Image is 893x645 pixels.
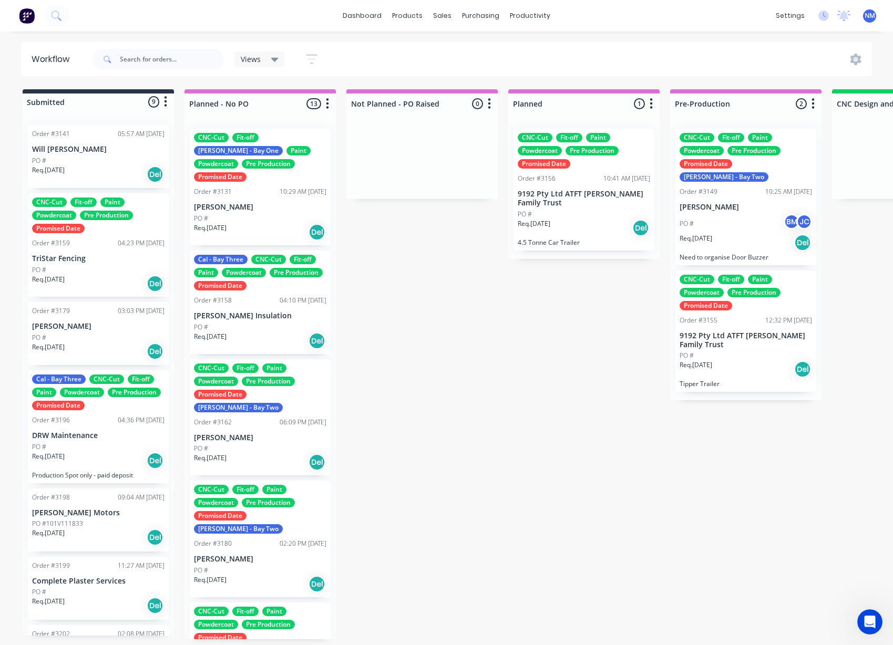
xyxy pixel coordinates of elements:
[194,633,247,642] div: Promised Date
[586,133,610,142] div: Paint
[194,485,229,494] div: CNC-Cut
[194,555,326,564] p: [PERSON_NAME]
[675,129,816,265] div: CNC-CutFit-offPaintPowdercoatPre ProductionPromised Date[PERSON_NAME] - Bay TwoOrder #314910:25 A...
[680,331,812,349] p: 9192 Pty Ltd ATFT [PERSON_NAME] Family Trust
[147,452,163,469] div: Del
[286,146,311,155] div: Paint
[518,146,562,155] div: Powdercoat
[680,133,714,142] div: CNC-Cut
[128,374,154,384] div: Fit-off
[32,561,70,570] div: Order #3199
[118,306,165,316] div: 03:03 PM [DATE]
[794,361,811,378] div: Del
[262,485,286,494] div: Paint
[32,629,70,639] div: Order #3202
[28,370,169,483] div: Cal - Bay ThreeCNC-CutFit-offPaintPowdercoatPre ProductionPromised DateOrder #319604:36 PM [DATE]...
[194,296,232,305] div: Order #3158
[262,363,286,373] div: Paint
[28,125,169,188] div: Order #314105:57 AM [DATE]Will [PERSON_NAME]PO #Req.[DATE]Del
[518,133,552,142] div: CNC-Cut
[680,288,724,297] div: Powdercoat
[194,433,326,442] p: [PERSON_NAME]
[80,211,133,220] div: Pre Production
[32,342,65,352] p: Req. [DATE]
[632,220,649,236] div: Del
[32,306,70,316] div: Order #3179
[32,275,65,284] p: Req. [DATE]
[242,377,295,386] div: Pre Production
[309,454,325,471] div: Del
[309,224,325,241] div: Del
[505,8,556,24] div: productivity
[680,146,724,155] div: Powdercoat
[32,519,83,528] p: PO #101V111833
[518,190,650,207] p: 9192 Pty Ltd ATFT [PERSON_NAME] Family Trust
[32,587,46,597] p: PO #
[194,159,238,169] div: Powdercoat
[680,301,732,310] div: Promised Date
[680,187,717,196] div: Order #3149
[680,351,694,360] p: PO #
[194,332,227,341] p: Req. [DATE]
[194,223,227,233] p: Req. [DATE]
[118,415,165,425] div: 04:36 PM [DATE]
[118,561,165,570] div: 11:27 AM [DATE]
[147,529,163,546] div: Del
[28,302,169,365] div: Order #317903:03 PM [DATE][PERSON_NAME]PO #Req.[DATE]Del
[120,49,224,70] input: Search for orders...
[194,133,229,142] div: CNC-Cut
[194,203,326,212] p: [PERSON_NAME]
[194,403,283,412] div: [PERSON_NAME] - Bay Two
[765,187,812,196] div: 10:25 AM [DATE]
[865,11,875,20] span: NM
[194,281,247,290] div: Promised Date
[518,210,532,219] p: PO #
[194,172,247,182] div: Promised Date
[100,197,125,207] div: Paint
[32,493,70,502] div: Order #3198
[32,577,165,586] p: Complete Plaster Services
[251,255,286,264] div: CNC-Cut
[194,146,283,155] div: [PERSON_NAME] - Bay One
[290,255,316,264] div: Fit-off
[118,129,165,139] div: 05:57 AM [DATE]
[194,453,227,463] p: Req. [DATE]
[32,322,165,331] p: [PERSON_NAME]
[387,8,428,24] div: products
[857,609,882,634] iframe: Intercom live chat
[748,133,772,142] div: Paint
[309,332,325,349] div: Del
[28,193,169,297] div: CNC-CutFit-offPaintPowdercoatPre ProductionPromised DateOrder #315904:23 PM [DATE]TriStar Fencing...
[194,418,232,427] div: Order #3162
[70,197,97,207] div: Fit-off
[32,265,46,275] p: PO #
[566,146,619,155] div: Pre Production
[194,377,238,386] div: Powdercoat
[32,452,65,461] p: Req. [DATE]
[748,275,772,284] div: Paint
[194,566,208,575] p: PO #
[680,275,714,284] div: CNC-Cut
[32,388,56,397] div: Paint
[32,197,67,207] div: CNC-Cut
[194,444,208,453] p: PO #
[242,620,295,629] div: Pre Production
[718,133,744,142] div: Fit-off
[242,498,295,507] div: Pre Production
[60,388,104,397] div: Powdercoat
[680,172,768,182] div: [PERSON_NAME] - Bay Two
[771,8,810,24] div: settings
[718,275,744,284] div: Fit-off
[280,539,326,548] div: 02:20 PM [DATE]
[680,159,732,169] div: Promised Date
[32,53,75,66] div: Workflow
[232,363,259,373] div: Fit-off
[518,159,570,169] div: Promised Date
[232,133,259,142] div: Fit-off
[108,388,161,397] div: Pre Production
[118,629,165,639] div: 02:08 PM [DATE]
[32,401,85,410] div: Promised Date
[32,374,86,384] div: Cal - Bay Three
[32,156,46,165] p: PO #
[32,129,70,139] div: Order #3141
